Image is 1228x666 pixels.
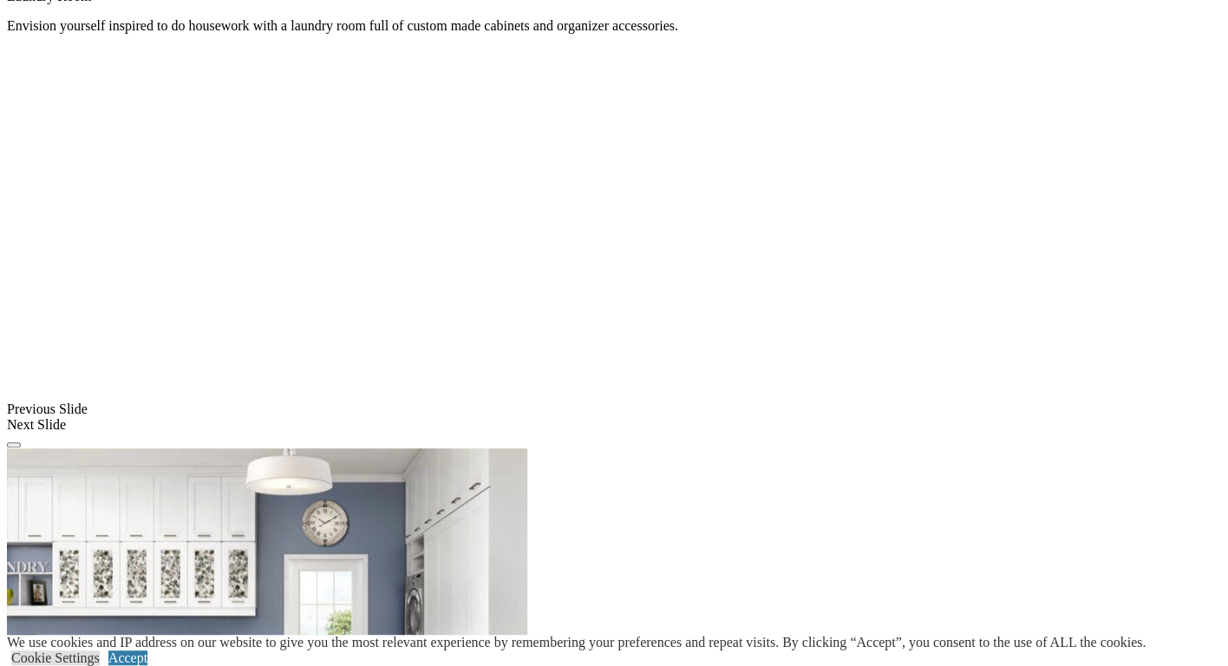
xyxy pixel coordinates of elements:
[7,635,1146,650] div: We use cookies and IP address on our website to give you the most relevant experience by remember...
[7,402,1221,417] div: Previous Slide
[108,650,147,665] a: Accept
[7,18,1221,34] p: Envision yourself inspired to do housework with a laundry room full of custom made cabinets and o...
[7,417,1221,433] div: Next Slide
[11,650,100,665] a: Cookie Settings
[7,442,21,447] button: Click here to pause slide show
